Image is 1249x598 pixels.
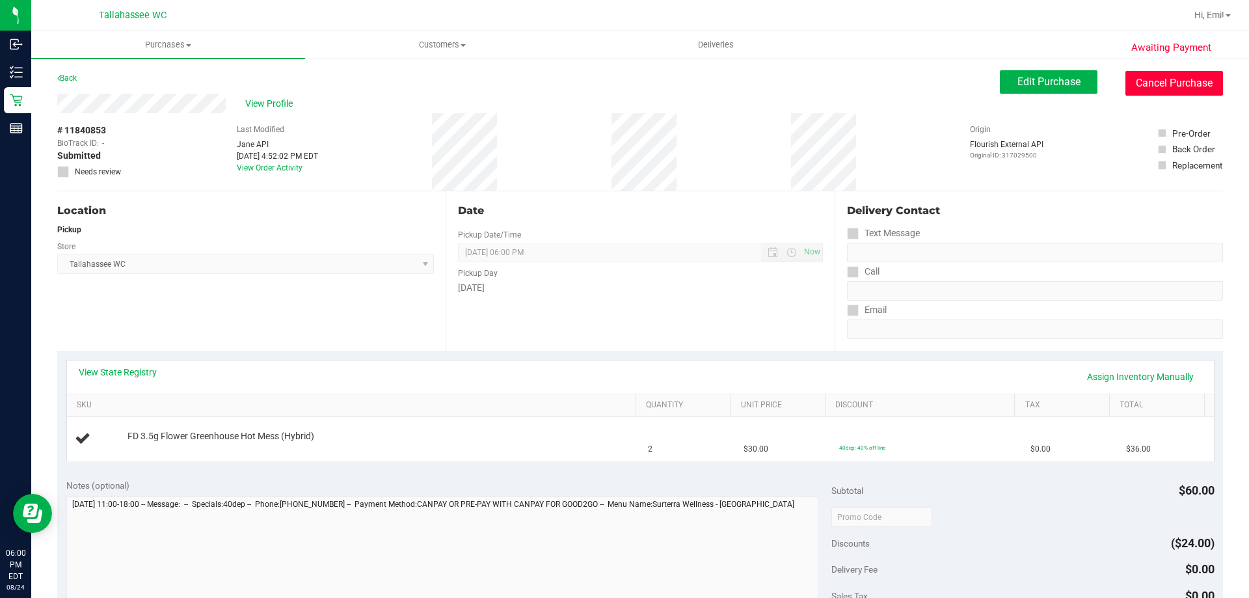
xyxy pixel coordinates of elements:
[237,124,284,135] label: Last Modified
[237,139,318,150] div: Jane API
[305,31,579,59] a: Customers
[831,532,870,555] span: Discounts
[579,31,853,59] a: Deliveries
[1025,400,1105,411] a: Tax
[847,243,1223,262] input: Format: (999) 999-9999
[831,508,932,527] input: Promo Code
[13,494,52,533] iframe: Resource center
[6,582,25,592] p: 08/24
[458,281,822,295] div: [DATE]
[847,281,1223,301] input: Format: (999) 999-9999
[970,124,991,135] label: Origin
[831,564,878,575] span: Delivery Fee
[835,400,1010,411] a: Discount
[831,485,863,496] span: Subtotal
[1120,400,1199,411] a: Total
[1000,70,1097,94] button: Edit Purchase
[57,225,81,234] strong: Pickup
[66,480,129,491] span: Notes (optional)
[680,39,751,51] span: Deliveries
[75,166,121,178] span: Needs review
[1017,75,1081,88] span: Edit Purchase
[10,94,23,107] inline-svg: Retail
[847,224,920,243] label: Text Message
[458,267,498,279] label: Pickup Day
[1194,10,1224,20] span: Hi, Emi!
[1172,159,1222,172] div: Replacement
[1125,71,1223,96] button: Cancel Purchase
[458,229,521,241] label: Pickup Date/Time
[306,39,578,51] span: Customers
[77,400,630,411] a: SKU
[57,124,106,137] span: # 11840853
[237,163,302,172] a: View Order Activity
[128,430,314,442] span: FD 3.5g Flower Greenhouse Hot Mess (Hybrid)
[99,10,167,21] span: Tallahassee WC
[10,38,23,51] inline-svg: Inbound
[458,203,822,219] div: Date
[57,203,434,219] div: Location
[1172,127,1211,140] div: Pre-Order
[1171,536,1215,550] span: ($24.00)
[1172,143,1215,156] div: Back Order
[6,547,25,582] p: 06:00 PM EDT
[31,31,305,59] a: Purchases
[744,443,768,455] span: $30.00
[31,39,305,51] span: Purchases
[970,150,1043,160] p: Original ID: 317029500
[1030,443,1051,455] span: $0.00
[10,122,23,135] inline-svg: Reports
[648,443,652,455] span: 2
[1185,562,1215,576] span: $0.00
[847,203,1223,219] div: Delivery Contact
[237,150,318,162] div: [DATE] 4:52:02 PM EDT
[1079,366,1202,388] a: Assign Inventory Manually
[646,400,725,411] a: Quantity
[57,137,99,149] span: BioTrack ID:
[79,366,157,379] a: View State Registry
[1126,443,1151,455] span: $36.00
[847,262,880,281] label: Call
[970,139,1043,160] div: Flourish External API
[57,149,101,163] span: Submitted
[102,137,104,149] span: -
[741,400,820,411] a: Unit Price
[245,97,297,111] span: View Profile
[57,74,77,83] a: Back
[847,301,887,319] label: Email
[1179,483,1215,497] span: $60.00
[57,241,75,252] label: Store
[1131,40,1211,55] span: Awaiting Payment
[839,444,885,451] span: 40dep: 40% off line
[10,66,23,79] inline-svg: Inventory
